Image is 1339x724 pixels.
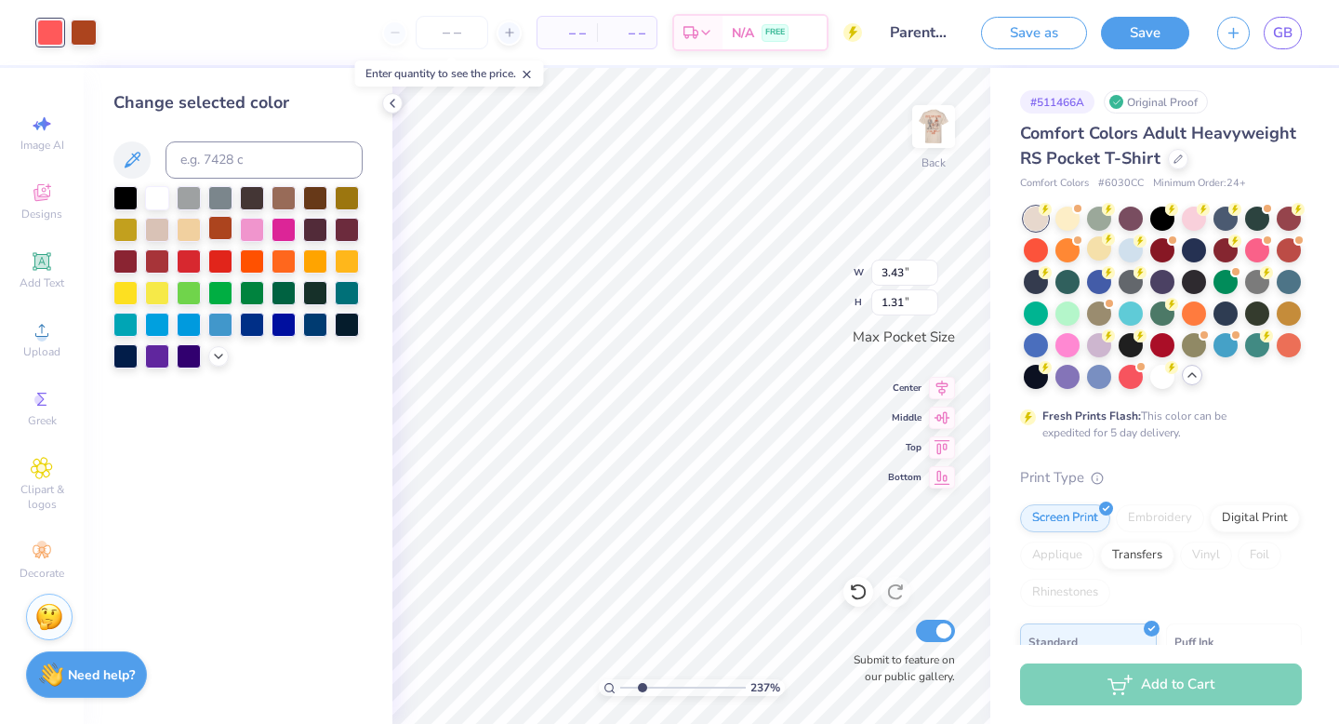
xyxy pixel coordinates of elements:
[843,651,955,685] label: Submit to feature on our public gallery.
[981,17,1087,49] button: Save as
[608,23,645,43] span: – –
[765,26,785,39] span: FREE
[750,679,780,696] span: 237 %
[28,413,57,428] span: Greek
[416,16,488,49] input: – –
[1238,542,1281,570] div: Foil
[1174,632,1213,651] span: Puff Ink
[20,566,64,581] span: Decorate
[915,108,952,145] img: Back
[921,154,946,171] div: Back
[1020,579,1110,607] div: Rhinestones
[23,344,60,359] span: Upload
[876,14,967,51] input: Untitled Design
[1020,122,1296,169] span: Comfort Colors Adult Heavyweight RS Pocket T-Shirt
[1210,504,1300,532] div: Digital Print
[1020,176,1089,192] span: Comfort Colors
[20,275,64,290] span: Add Text
[1028,632,1078,651] span: Standard
[113,90,363,115] div: Change selected color
[1153,176,1246,192] span: Minimum Order: 24 +
[1116,504,1204,532] div: Embroidery
[888,411,921,424] span: Middle
[1020,504,1110,532] div: Screen Print
[1104,90,1208,114] div: Original Proof
[732,23,754,43] span: N/A
[1180,542,1232,570] div: Vinyl
[9,482,74,512] span: Clipart & logos
[1273,22,1293,44] span: GB
[1020,542,1094,570] div: Applique
[1264,17,1302,49] a: GB
[1020,90,1094,114] div: # 511466A
[355,60,544,87] div: Enter quantity to see the price.
[21,207,62,221] span: Designs
[549,23,586,43] span: – –
[1101,17,1189,49] button: Save
[1100,542,1174,570] div: Transfers
[1042,408,1271,441] div: This color can be expedited for 5 day delivery.
[20,138,64,153] span: Image AI
[1020,467,1302,489] div: Print Type
[68,666,135,684] strong: Need help?
[888,382,921,395] span: Center
[1098,176,1144,192] span: # 6030CC
[888,441,921,454] span: Top
[1042,409,1141,423] strong: Fresh Prints Flash:
[888,471,921,484] span: Bottom
[166,141,363,179] input: e.g. 7428 c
